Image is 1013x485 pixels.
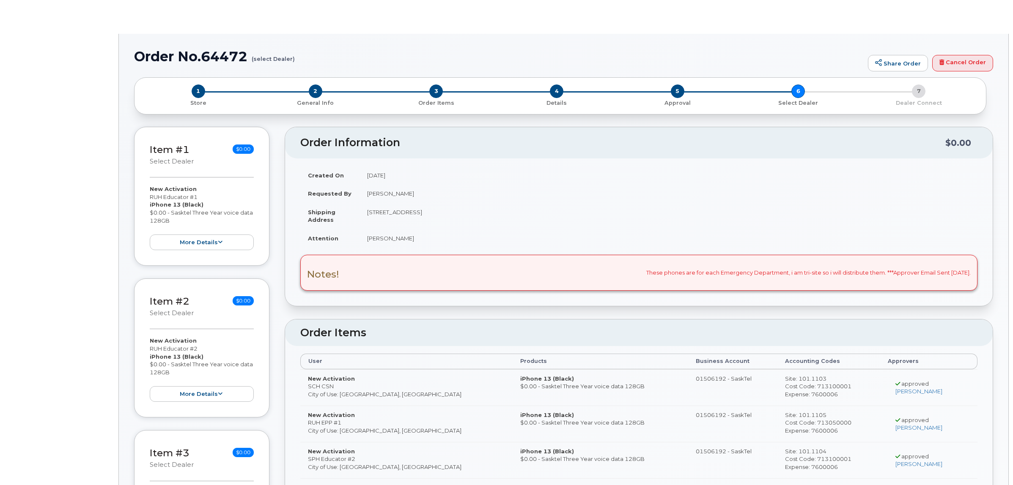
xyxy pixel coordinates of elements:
[255,98,376,107] a: 2 General Info
[150,337,197,344] strong: New Activation
[550,84,563,98] span: 4
[617,98,738,107] a: 5 Approval
[785,463,873,471] div: Expense: 7600006
[308,235,338,242] strong: Attention
[308,375,355,382] strong: New Activation
[688,369,777,406] td: 01506192 - SaskTel
[300,327,977,339] h2: Order Items
[360,184,977,203] td: [PERSON_NAME]
[150,158,194,165] small: select Dealer
[360,203,977,229] td: [STREET_ADDRESS]
[620,99,734,107] p: Approval
[777,354,880,369] th: Accounting Codes
[309,84,322,98] span: 2
[150,185,254,250] div: RUH Educator #1 $0.00 - Sasktel Three Year voice data 128GB
[901,453,929,460] span: approved
[895,388,942,395] a: [PERSON_NAME]
[785,427,873,435] div: Expense: 7600006
[233,448,254,457] span: $0.00
[300,354,513,369] th: User
[376,98,497,107] a: 3 Order Items
[141,98,255,107] a: 1 Store
[932,55,993,72] a: Cancel Order
[150,386,254,402] button: more details
[379,99,493,107] p: Order Items
[513,442,688,478] td: $0.00 - Sasktel Three Year voice data 128GB
[300,137,945,149] h2: Order Information
[300,255,977,290] div: These phones are for each Emergency Department, i am tri-site so i will distribute them. ***Appro...
[150,447,189,459] a: Item #3
[192,84,205,98] span: 1
[785,390,873,398] div: Expense: 7600006
[300,369,513,406] td: SCH CSN City of Use: [GEOGRAPHIC_DATA], [GEOGRAPHIC_DATA]
[513,406,688,442] td: $0.00 - Sasktel Three Year voice data 128GB
[233,296,254,305] span: $0.00
[308,172,344,179] strong: Created On
[150,185,197,192] strong: New Activation
[513,369,688,406] td: $0.00 - Sasktel Three Year voice data 128GB
[150,309,194,317] small: select Dealer
[868,55,928,72] a: Share Order
[300,406,513,442] td: RUH EPP #1 City of Use: [GEOGRAPHIC_DATA], [GEOGRAPHIC_DATA]
[500,99,614,107] p: Details
[150,201,203,208] strong: iPhone 13 (Black)
[497,98,617,107] a: 4 Details
[308,448,355,455] strong: New Activation
[513,354,688,369] th: Products
[880,354,977,369] th: Approvers
[360,229,977,248] td: [PERSON_NAME]
[233,144,254,154] span: $0.00
[688,442,777,478] td: 01506192 - SaskTel
[895,424,942,431] a: [PERSON_NAME]
[252,49,295,62] small: (select Dealer)
[308,209,335,223] strong: Shipping Address
[785,375,873,383] div: Site: 101.1103
[150,461,194,469] small: select Dealer
[300,442,513,478] td: SPH Educator #2 City of Use: [GEOGRAPHIC_DATA], [GEOGRAPHIC_DATA]
[134,49,864,64] h1: Order No.64472
[785,382,873,390] div: Cost Code: 713100001
[145,99,252,107] p: Store
[429,84,443,98] span: 3
[785,455,873,463] div: Cost Code: 713100001
[901,380,929,387] span: approved
[360,166,977,185] td: [DATE]
[150,234,254,250] button: more details
[150,353,203,360] strong: iPhone 13 (Black)
[150,144,189,155] a: Item #1
[520,448,574,455] strong: iPhone 13 (Black)
[308,190,351,197] strong: Requested By
[258,99,372,107] p: General Info
[785,411,873,419] div: Site: 101.1105
[785,447,873,455] div: Site: 101.1104
[945,135,971,151] div: $0.00
[150,295,189,307] a: Item #2
[895,460,942,467] a: [PERSON_NAME]
[150,337,254,402] div: RUH Educator #2 $0.00 - Sasktel Three Year voice data 128GB
[785,419,873,427] div: Cost Code: 713050000
[688,354,777,369] th: Business Account
[901,417,929,423] span: approved
[308,411,355,418] strong: New Activation
[671,84,684,98] span: 5
[307,269,339,280] h3: Notes!
[520,375,574,382] strong: iPhone 13 (Black)
[688,406,777,442] td: 01506192 - SaskTel
[520,411,574,418] strong: iPhone 13 (Black)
